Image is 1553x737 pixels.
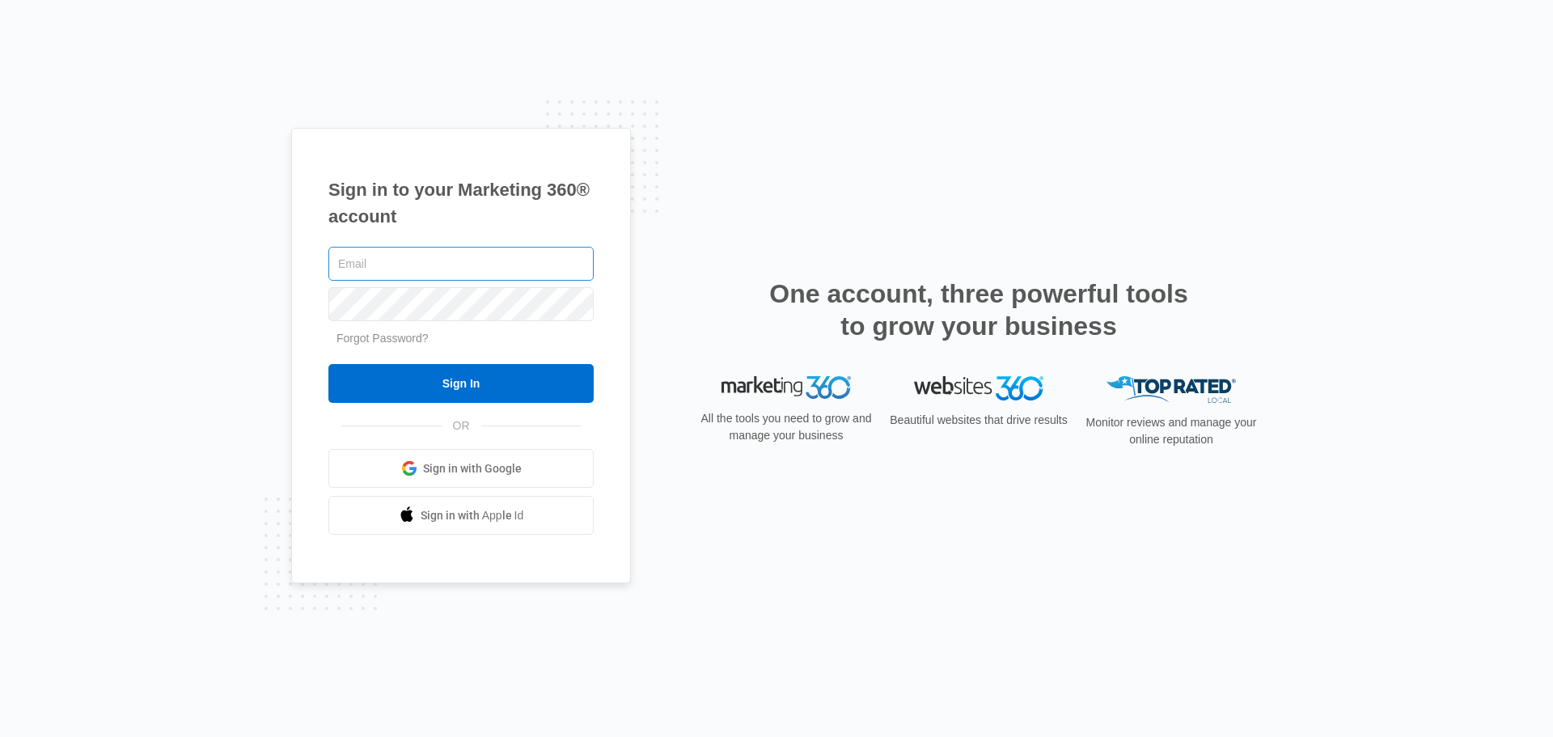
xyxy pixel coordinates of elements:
span: Sign in with Google [423,460,522,477]
span: Sign in with Apple Id [421,507,524,524]
p: Beautiful websites that drive results [888,412,1069,429]
img: Marketing 360 [721,376,851,399]
span: OR [442,417,481,434]
a: Sign in with Apple Id [328,496,594,535]
img: Websites 360 [914,376,1043,400]
p: All the tools you need to grow and manage your business [696,410,877,444]
p: Monitor reviews and manage your online reputation [1081,414,1262,448]
input: Sign In [328,364,594,403]
keeper-lock: Open Keeper Popup [566,254,586,273]
input: Email [328,247,594,281]
h2: One account, three powerful tools to grow your business [764,277,1193,342]
a: Sign in with Google [328,449,594,488]
img: Top Rated Local [1107,376,1236,403]
h1: Sign in to your Marketing 360® account [328,176,594,230]
a: Forgot Password? [336,332,429,345]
